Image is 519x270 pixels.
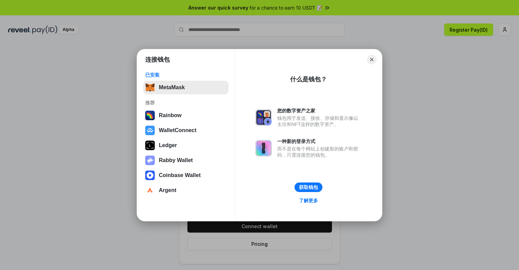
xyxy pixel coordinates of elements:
img: svg+xml,%3Csvg%20fill%3D%22none%22%20height%3D%2233%22%20viewBox%3D%220%200%2035%2033%22%20width%... [145,83,155,92]
img: svg+xml,%3Csvg%20xmlns%3D%22http%3A%2F%2Fwww.w3.org%2F2000%2Fsvg%22%20fill%3D%22none%22%20viewBox... [255,140,272,156]
div: MetaMask [159,84,185,91]
div: 获取钱包 [299,184,318,190]
button: Close [367,55,376,64]
button: Ledger [143,139,229,152]
img: svg+xml,%3Csvg%20width%3D%2228%22%20height%3D%2228%22%20viewBox%3D%220%200%2028%2028%22%20fill%3D... [145,186,155,195]
button: Rainbow [143,109,229,122]
h1: 连接钱包 [145,55,170,64]
button: WalletConnect [143,124,229,137]
div: 已安装 [145,72,227,78]
img: svg+xml,%3Csvg%20xmlns%3D%22http%3A%2F%2Fwww.w3.org%2F2000%2Fsvg%22%20width%3D%2228%22%20height%3... [145,141,155,150]
img: svg+xml,%3Csvg%20width%3D%2228%22%20height%3D%2228%22%20viewBox%3D%220%200%2028%2028%22%20fill%3D... [145,126,155,135]
div: Rainbow [159,112,182,118]
div: 而不是在每个网站上创建新的账户和密码，只需连接您的钱包。 [277,146,362,158]
button: Argent [143,184,229,197]
div: 一种新的登录方式 [277,138,362,144]
button: Rabby Wallet [143,154,229,167]
img: svg+xml,%3Csvg%20xmlns%3D%22http%3A%2F%2Fwww.w3.org%2F2000%2Fsvg%22%20fill%3D%22none%22%20viewBox... [145,156,155,165]
div: Argent [159,187,177,193]
div: 钱包用于发送、接收、存储和显示像以太坊和NFT这样的数字资产。 [277,115,362,127]
div: WalletConnect [159,127,197,133]
button: MetaMask [143,81,229,94]
div: Rabby Wallet [159,157,193,163]
img: svg+xml,%3Csvg%20width%3D%2228%22%20height%3D%2228%22%20viewBox%3D%220%200%2028%2028%22%20fill%3D... [145,171,155,180]
img: svg+xml,%3Csvg%20width%3D%22120%22%20height%3D%22120%22%20viewBox%3D%220%200%20120%20120%22%20fil... [145,111,155,120]
div: 什么是钱包？ [290,75,327,83]
div: Coinbase Wallet [159,172,201,178]
button: Coinbase Wallet [143,169,229,182]
a: 了解更多 [295,196,322,205]
div: 了解更多 [299,197,318,204]
div: Ledger [159,142,177,148]
div: 您的数字资产之家 [277,108,362,114]
button: 获取钱包 [295,182,322,192]
div: 推荐 [145,100,227,106]
img: svg+xml,%3Csvg%20xmlns%3D%22http%3A%2F%2Fwww.w3.org%2F2000%2Fsvg%22%20fill%3D%22none%22%20viewBox... [255,109,272,126]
